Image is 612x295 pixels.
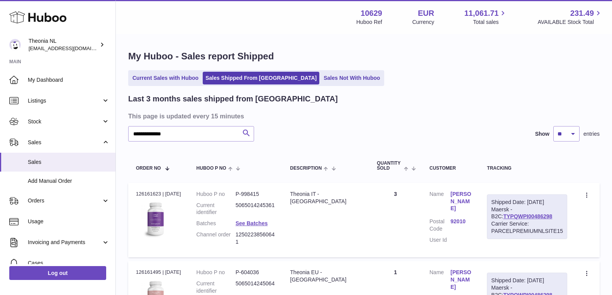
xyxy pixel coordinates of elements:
h1: My Huboo - Sales report Shipped [128,50,600,62]
span: Usage [28,218,110,225]
a: Log out [9,266,106,280]
img: 106291725893008.jpg [136,200,175,238]
span: Cases [28,260,110,267]
span: Orders [28,197,102,204]
dt: Current identifier [197,280,236,295]
dd: 5065014245064 [236,280,275,295]
span: entries [583,130,600,138]
h2: Last 3 months sales shipped from [GEOGRAPHIC_DATA] [128,94,338,104]
div: Customer [429,166,471,171]
label: Show [535,130,549,138]
h3: This page is updated every 15 minutes [128,112,598,120]
strong: EUR [418,8,434,19]
span: 231.49 [570,8,594,19]
div: Currency [412,19,434,26]
a: See Batches [236,220,268,226]
img: info@wholesomegoods.eu [9,39,21,51]
dd: 5065014245361 [236,202,275,216]
span: [EMAIL_ADDRESS][DOMAIN_NAME] [29,45,114,51]
a: 92010 [451,218,472,225]
div: Maersk - B2C: [487,194,567,239]
a: [PERSON_NAME] [451,190,472,212]
span: Total sales [473,19,507,26]
div: Shipped Date: [DATE] [491,199,563,206]
dt: Channel order [197,231,236,246]
div: Tracking [487,166,567,171]
div: Theonia EU - [GEOGRAPHIC_DATA] [290,269,361,283]
a: TYPQWPI00486298 [503,213,552,219]
td: 3 [369,183,422,257]
span: Add Manual Order [28,177,110,185]
span: Invoicing and Payments [28,239,102,246]
dt: Name [429,190,451,214]
span: My Dashboard [28,76,110,84]
div: Shipped Date: [DATE] [491,277,563,284]
span: Description [290,166,322,171]
span: Huboo P no [197,166,226,171]
dd: 12502238560641 [236,231,275,246]
a: Sales Shipped From [GEOGRAPHIC_DATA] [203,72,319,84]
span: 11,061.71 [464,8,498,19]
dt: Name [429,269,451,293]
div: Huboo Ref [356,19,382,26]
dt: Huboo P no [197,269,236,276]
dd: P-604036 [236,269,275,276]
span: Stock [28,118,102,125]
span: Quantity Sold [377,161,402,171]
dt: Postal Code [429,218,451,233]
a: Current Sales with Huboo [130,72,201,84]
dt: Current identifier [197,202,236,216]
dt: Batches [197,220,236,227]
dt: Huboo P no [197,190,236,198]
dd: P-998415 [236,190,275,198]
strong: 10629 [361,8,382,19]
span: Sales [28,139,102,146]
dt: User Id [429,236,451,244]
a: 11,061.71 Total sales [464,8,507,26]
div: Theonia IT - [GEOGRAPHIC_DATA] [290,190,361,205]
span: Sales [28,158,110,166]
a: Sales Not With Huboo [321,72,383,84]
div: Theonia NL [29,37,98,52]
a: 231.49 AVAILABLE Stock Total [537,8,603,26]
span: Order No [136,166,161,171]
div: Carrier Service: PARCELPREMIUMNLSITE15 [491,220,563,235]
span: Listings [28,97,102,105]
a: [PERSON_NAME] [451,269,472,291]
span: AVAILABLE Stock Total [537,19,603,26]
div: 126161495 | [DATE] [136,269,181,276]
div: 126161623 | [DATE] [136,190,181,197]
